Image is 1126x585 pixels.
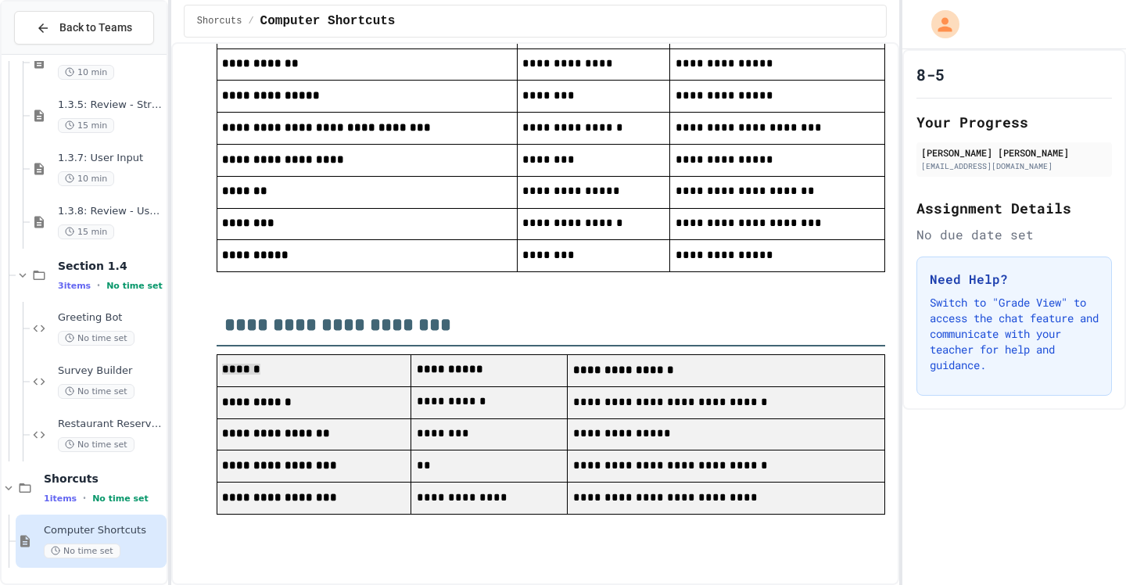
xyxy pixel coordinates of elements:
span: No time set [44,544,120,558]
div: No due date set [916,225,1112,244]
span: No time set [58,331,134,346]
span: 10 min [58,65,114,80]
span: 10 min [58,171,114,186]
span: • [97,279,100,292]
span: Computer Shortcuts [44,524,163,537]
span: • [83,492,86,504]
span: Section 1.4 [58,259,163,273]
span: 1 items [44,493,77,504]
span: Computer Shortcuts [260,12,396,31]
span: 1.3.8: Review - User Input [58,205,163,218]
span: Greeting Bot [58,311,163,325]
button: Back to Teams [14,11,154,45]
h1: 8-5 [916,63,945,85]
span: Survey Builder [58,364,163,378]
span: / [248,15,253,27]
div: [EMAIL_ADDRESS][DOMAIN_NAME] [921,160,1107,172]
span: Shorcuts [44,472,163,486]
span: No time set [58,437,134,452]
div: [PERSON_NAME] [PERSON_NAME] [921,145,1107,160]
span: 1.3.5: Review - String Operators [58,99,163,112]
p: Switch to "Grade View" to access the chat feature and communicate with your teacher for help and ... [930,295,1099,373]
span: 1.3.7: User Input [58,152,163,165]
h2: Assignment Details [916,197,1112,219]
span: Back to Teams [59,20,132,36]
span: No time set [106,281,163,291]
span: 3 items [58,281,91,291]
span: No time set [58,384,134,399]
span: No time set [92,493,149,504]
span: 15 min [58,118,114,133]
div: My Account [915,6,963,42]
span: 15 min [58,224,114,239]
h3: Need Help? [930,270,1099,289]
h2: Your Progress [916,111,1112,133]
span: Restaurant Reservation System [58,418,163,431]
span: Shorcuts [197,15,242,27]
